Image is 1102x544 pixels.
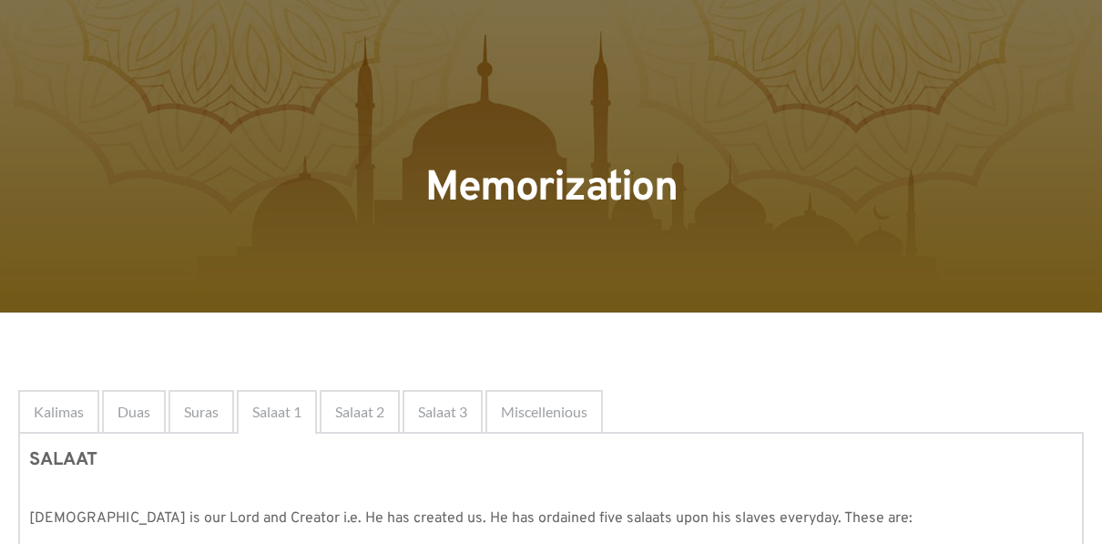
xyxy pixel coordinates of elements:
[252,401,301,423] span: Salaat 1
[184,401,219,423] span: Suras
[34,401,84,423] span: Kalimas
[418,401,467,423] span: Salaat 3
[335,401,384,423] span: Salaat 2
[425,162,677,216] span: Memorization
[117,401,150,423] span: Duas
[29,448,97,472] strong: SALAAT
[501,401,587,423] span: Miscellenious
[29,509,913,528] span: [DEMOGRAPHIC_DATA] is our Lord and Creator i.e. He has created us. He has ordained five salaats u...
